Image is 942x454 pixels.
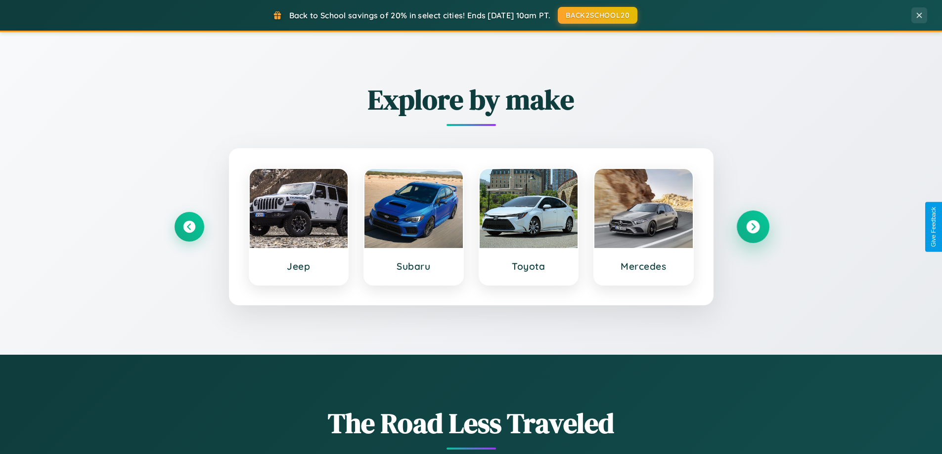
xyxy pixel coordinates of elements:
[175,404,768,442] h1: The Road Less Traveled
[558,7,637,24] button: BACK2SCHOOL20
[604,260,683,272] h3: Mercedes
[930,207,937,247] div: Give Feedback
[374,260,453,272] h3: Subaru
[490,260,568,272] h3: Toyota
[289,10,550,20] span: Back to School savings of 20% in select cities! Ends [DATE] 10am PT.
[175,81,768,119] h2: Explore by make
[260,260,338,272] h3: Jeep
